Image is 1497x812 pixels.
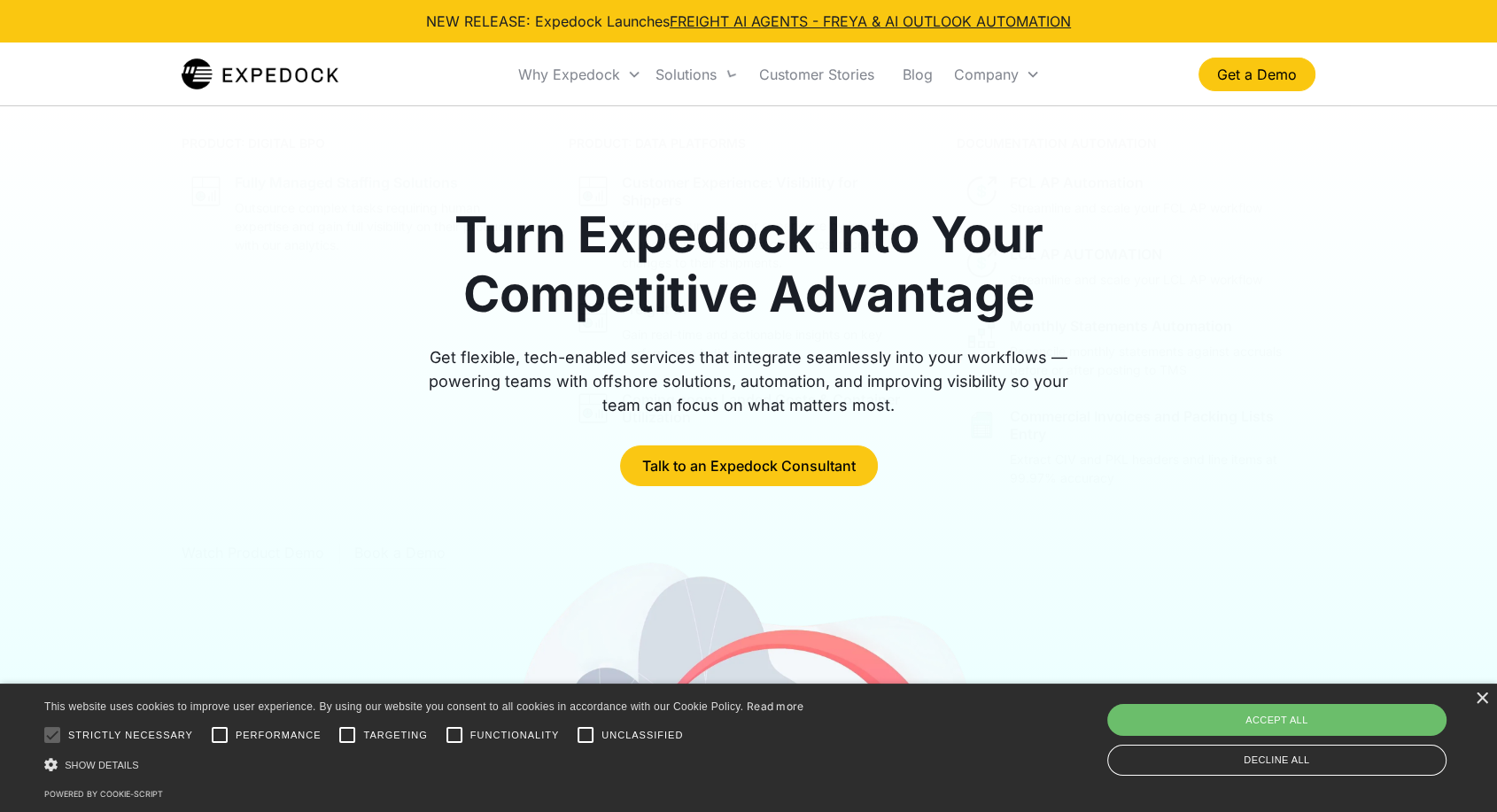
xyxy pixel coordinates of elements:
[44,700,743,713] span: This website uses cookies to improve user experience. By using our website you consent to all coo...
[1010,317,1232,335] div: Monthly Statements Automation
[576,391,611,426] img: graph icon
[622,300,686,318] div: Freight BI
[947,44,1047,104] div: Company
[1010,342,1308,379] p: Reconcile monthly statements against accruals before or after posting to TMS
[569,134,927,152] h4: PRODUCT: DATA PLATFORMS
[182,537,324,569] a: open lightbox
[68,728,193,743] span: Strictly necessary
[1408,727,1497,812] iframe: Chat Widget
[670,12,1071,30] a: FREIGHT AI AGENTS - FREYA & AI OUTLOOK AUTOMATION
[964,407,999,443] img: sheet icon
[1010,245,1162,263] div: LCL AP AUTOMATION
[65,760,139,770] span: Show details
[655,66,717,83] div: Solutions
[964,245,999,281] img: dollar icon
[182,635,324,653] div: Watch Product Demo
[569,293,927,369] a: graph iconFreight BIGain real-time and actionable insights on key performance indicators
[235,174,458,191] div: Fully Managed Staffing Solutions
[622,216,920,272] p: Enhance your customer experience by keeping your customers informed of the most recent changes to...
[1107,745,1447,776] div: Decline all
[569,166,927,279] a: graph iconCustomer Experience: Visibility for ShippersEnhance your customer experience by keeping...
[1010,270,1262,289] p: Streamline and scale your LCL AP workflow
[189,174,224,209] img: graph icon
[1010,407,1308,443] div: Commercial Invoices and Packing Lists Entry
[235,198,533,254] p: Outsource complex tasks requiring human expertise and gain full visibility on their productivity ...
[182,166,540,261] a: graph iconFully Managed Staffing SolutionsOutsource complex tasks requiring human expertise and g...
[576,300,611,336] img: graph icon
[511,44,648,104] div: Why Expedock
[44,789,163,799] a: Powered by cookie-script
[964,317,999,352] img: network like icon
[354,537,446,569] a: Book a Demo
[888,44,947,104] a: Blog
[236,728,322,743] span: Performance
[44,755,804,774] div: Show details
[354,635,446,653] div: Book a Demo
[182,134,540,152] h4: PRODUCT: DIGITAL BPO
[363,728,427,743] span: Targeting
[622,391,920,426] div: Coming soon: Landed Costs & Container Utilization
[1107,704,1447,736] div: Accept all
[354,628,446,661] a: Book a Demo
[576,174,611,209] img: graph icon
[182,628,324,661] a: open lightbox
[747,700,804,713] a: Read more
[601,728,683,743] span: Unclassified
[426,11,1071,32] div: NEW RELEASE: Expedock Launches
[957,134,1315,152] h4: DOCUMENTATION AUTOMATION
[1198,58,1315,91] a: Get a Demo
[622,325,920,362] p: Gain real-time and actionable insights on key performance indicators
[957,310,1315,386] a: network like iconMonthly Statements AutomationReconcile monthly statements against accruals befor...
[1010,174,1144,191] div: FCL AP Automation
[182,57,338,92] a: home
[622,174,920,209] div: Customer Experience: Visibility for Shippers
[957,166,1315,224] a: dollar iconFCL AP AutomationStreamline and scale your FCL AP workflow
[182,57,338,92] img: Expedock Logo
[648,44,745,104] div: Solutions
[957,400,1315,494] a: sheet iconCommercial Invoices and Packing Lists EntryExtract CIV and PKL headers and line items a...
[954,66,1019,83] div: Company
[1010,450,1308,487] p: Extract CIV and PKL headers and line items at 99.97% accuracy
[957,238,1315,296] a: dollar iconLCL AP AUTOMATIONStreamline and scale your LCL AP workflow
[470,728,559,743] span: Functionality
[1475,692,1488,706] div: Close
[745,44,888,104] a: Customer Stories
[964,174,999,209] img: dollar icon
[569,383,927,433] a: graph iconComing soon: Landed Costs & Container Utilization
[518,66,620,83] div: Why Expedock
[1010,198,1262,217] p: Streamline and scale your FCL AP workflow
[354,544,446,561] div: Book a Demo
[182,544,324,561] div: Watch Product Demo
